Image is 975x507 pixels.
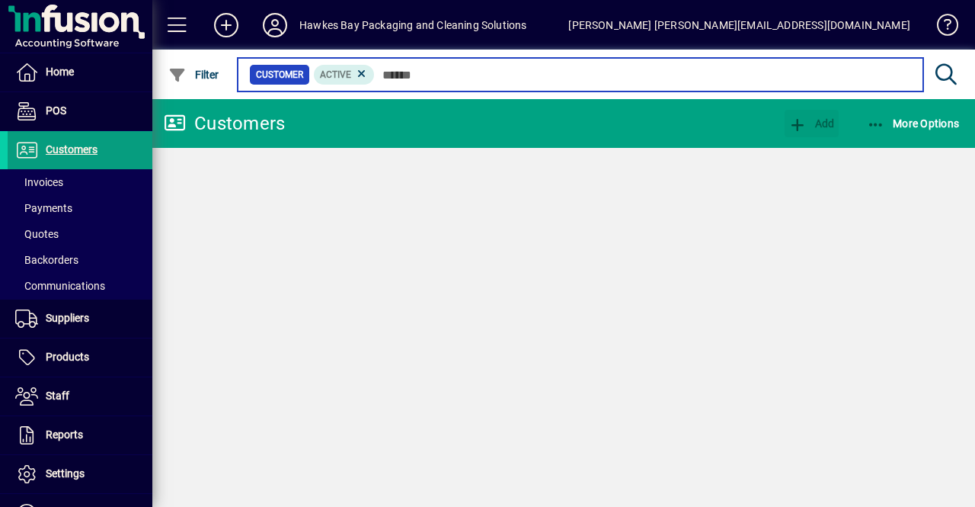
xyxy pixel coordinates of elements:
[788,117,834,130] span: Add
[863,110,964,137] button: More Options
[256,67,303,82] span: Customer
[46,390,69,402] span: Staff
[8,377,152,416] a: Staff
[46,143,97,156] span: Customers
[8,416,152,454] a: Reports
[15,280,105,292] span: Communications
[299,13,527,37] div: Hawkes Bay Packaging and Cleaning Solutions
[15,202,72,214] span: Payments
[15,176,63,188] span: Invoices
[46,312,89,324] span: Suppliers
[164,111,285,136] div: Customers
[314,65,375,85] mat-chip: Activation Status: Active
[165,61,223,88] button: Filter
[925,3,956,53] a: Knowledge Base
[867,117,960,130] span: More Options
[46,104,66,117] span: POS
[8,339,152,377] a: Products
[46,467,85,480] span: Settings
[320,69,351,80] span: Active
[8,169,152,195] a: Invoices
[8,300,152,338] a: Suppliers
[251,11,299,39] button: Profile
[15,228,59,240] span: Quotes
[8,195,152,221] a: Payments
[8,92,152,130] a: POS
[15,254,78,266] span: Backorders
[168,69,219,81] span: Filter
[8,53,152,91] a: Home
[46,66,74,78] span: Home
[46,351,89,363] span: Products
[785,110,838,137] button: Add
[8,247,152,273] a: Backorders
[8,273,152,299] a: Communications
[202,11,251,39] button: Add
[8,455,152,493] a: Settings
[8,221,152,247] a: Quotes
[568,13,910,37] div: [PERSON_NAME] [PERSON_NAME][EMAIL_ADDRESS][DOMAIN_NAME]
[46,428,83,441] span: Reports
